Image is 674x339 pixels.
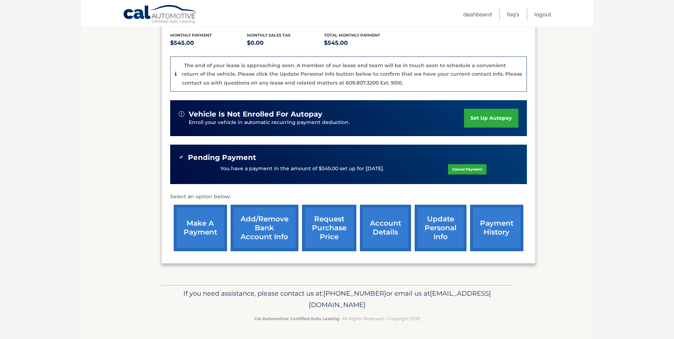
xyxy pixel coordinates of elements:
a: payment history [470,205,523,251]
span: vehicle is not enrolled for autopay [189,110,322,119]
img: check-green.svg [179,155,184,160]
a: account details [360,205,411,251]
a: Add/Remove bank account info [231,205,298,251]
a: update personal info [415,205,467,251]
p: Select an option below: [170,193,527,201]
span: [PHONE_NUMBER] [323,289,386,297]
p: $0.00 [247,38,324,48]
a: FAQ's [507,9,519,20]
p: $545.00 [324,38,401,48]
p: Enroll your vehicle in automatic recurring payment deduction. [189,119,464,127]
p: The end of your lease is approaching soon. A member of our lease end team will be in touch soon t... [182,62,522,86]
span: Pending Payment [188,153,256,162]
a: set up autopay [464,109,518,128]
p: You have a payment in the amount of $545.00 set up for [DATE]. [220,165,384,173]
p: - All Rights Reserved - Copyright 2025 [166,315,508,322]
p: If you need assistance, please contact us at: or email us at [166,288,508,311]
span: Monthly Payment [170,33,212,38]
p: $545.00 [170,38,247,48]
img: alert-white.svg [179,111,184,117]
span: Total Monthly Payment [324,33,380,38]
a: Cal Automotive [123,5,198,25]
a: Cancel Payment [448,164,486,174]
span: Monthly sales Tax [247,33,291,38]
a: make a payment [174,205,227,251]
a: request purchase price [302,205,356,251]
a: Logout [534,9,551,20]
a: Dashboard [463,9,492,20]
strong: Cal Automotive Certified Auto Leasing [254,316,339,321]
